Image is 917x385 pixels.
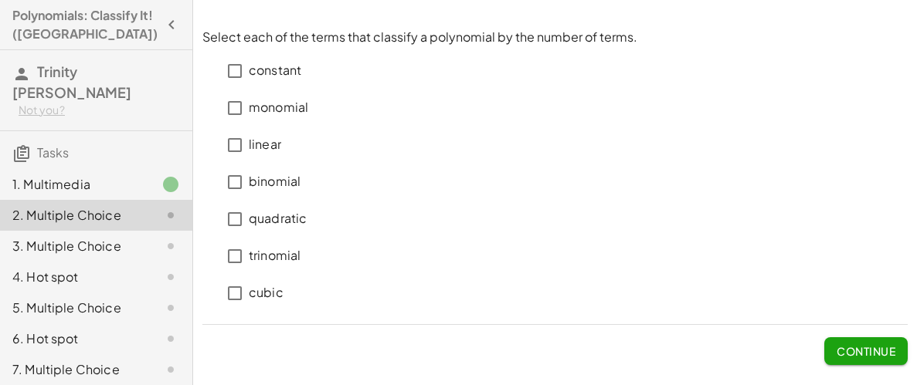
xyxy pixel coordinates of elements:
[202,29,908,46] p: Select each of the terms that classify a polynomial by the number of terms.
[824,337,908,365] button: Continue
[12,6,158,43] h4: Polynomials: Classify It! ([GEOGRAPHIC_DATA])
[12,329,137,348] div: 6. Hot spot
[161,206,180,225] i: Task not started.
[249,210,307,228] p: quadratic
[161,175,180,194] i: Task finished.
[249,173,301,191] p: binomial
[837,344,895,358] span: Continue
[37,144,69,160] span: Tasks
[19,103,180,118] div: Not you?
[12,237,137,255] div: 3. Multiple Choice
[161,268,180,286] i: Task not started.
[249,136,281,154] p: linear
[249,247,301,265] p: trinomial
[249,62,301,79] p: constant
[12,268,137,286] div: 4. Hot spot
[161,329,180,348] i: Task not started.
[249,284,284,302] p: cubic
[12,175,137,194] div: 1. Multimedia
[161,299,180,317] i: Task not started.
[12,206,137,225] div: 2. Multiple Choice
[249,99,308,117] p: monomial
[161,360,180,379] i: Task not started.
[12,360,137,379] div: 7. Multiple Choice
[12,299,137,317] div: 5. Multiple Choice
[161,237,180,255] i: Task not started.
[12,62,131,101] span: Trinity [PERSON_NAME]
